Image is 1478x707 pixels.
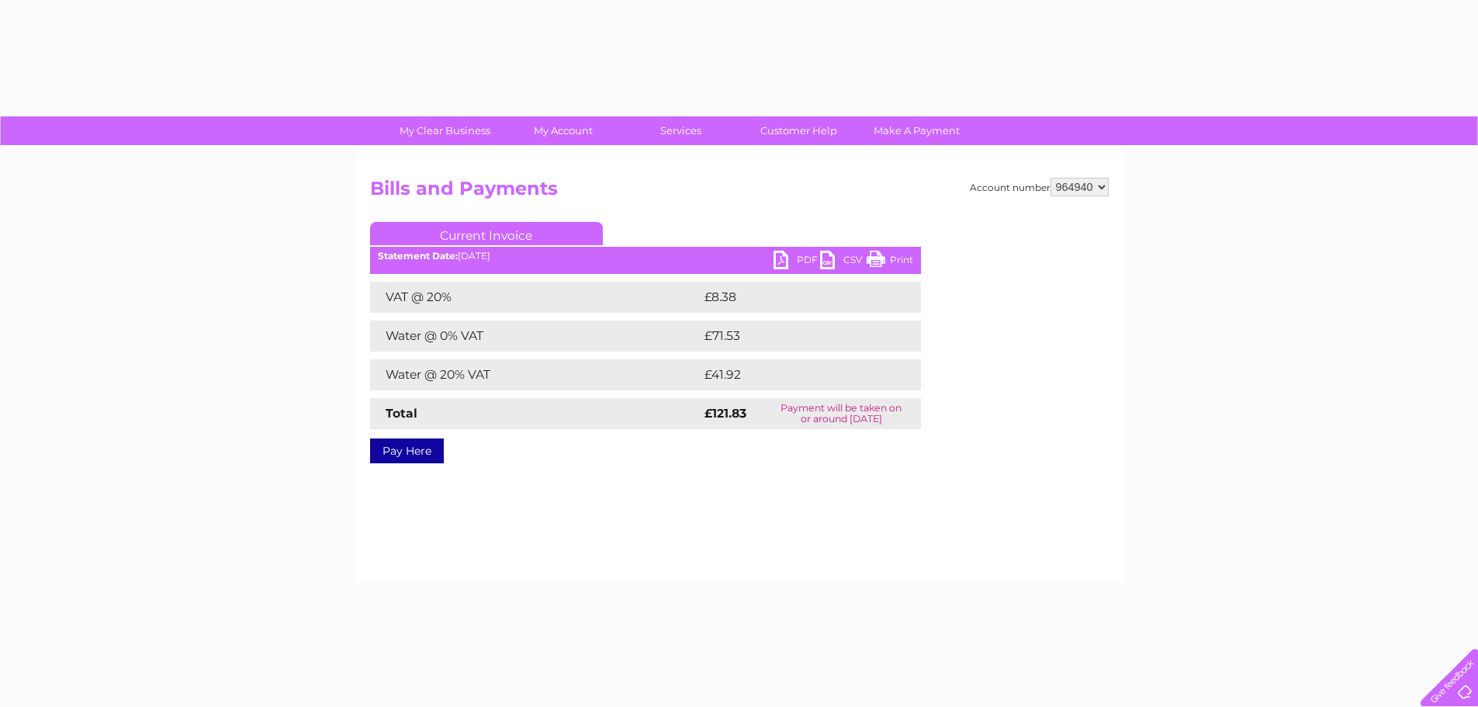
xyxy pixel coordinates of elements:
div: [DATE] [370,251,921,262]
a: Print [867,251,913,273]
a: PDF [774,251,820,273]
a: CSV [820,251,867,273]
td: Water @ 0% VAT [370,321,701,352]
h2: Bills and Payments [370,178,1109,207]
a: Customer Help [735,116,863,145]
b: Statement Date: [378,250,458,262]
a: My Clear Business [381,116,509,145]
td: £71.53 [701,321,888,352]
a: Services [617,116,745,145]
td: £41.92 [701,359,888,390]
td: Water @ 20% VAT [370,359,701,390]
a: Pay Here [370,438,444,463]
div: Account number [970,178,1109,196]
td: £8.38 [701,282,884,313]
strong: Total [386,406,417,421]
a: My Account [499,116,627,145]
a: Current Invoice [370,222,603,245]
a: Make A Payment [853,116,981,145]
td: Payment will be taken on or around [DATE] [762,398,921,429]
strong: £121.83 [704,406,746,421]
td: VAT @ 20% [370,282,701,313]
